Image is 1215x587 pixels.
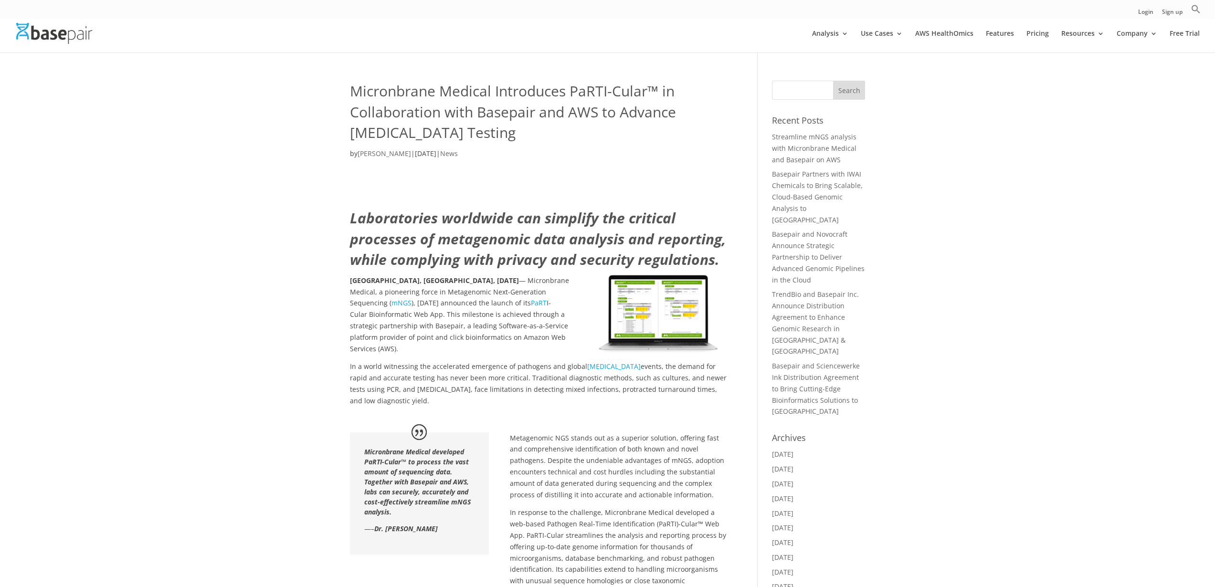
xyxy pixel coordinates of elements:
a: AWS HealthOmics [915,30,973,52]
input: Search [833,81,866,100]
strong: [GEOGRAPHIC_DATA], [GEOGRAPHIC_DATA], [DATE] [350,276,519,285]
a: [DATE] [772,494,793,503]
a: Features [986,30,1014,52]
a: [PERSON_NAME] [358,149,411,158]
a: [DATE] [772,464,793,473]
a: Free Trial [1170,30,1200,52]
p: — Micronbrane Medical, a pioneering force in Metagenomic Next-Generation Sequencing ( ), [DATE] a... [350,275,729,361]
a: Pricing [1026,30,1049,52]
p: Metagenomic NGS stands out as a superior solution, offering fast and comprehensive identification... [510,432,729,507]
a: TrendBio and Basepair Inc. Announce Distribution Agreement to Enhance Genomic Research in [GEOGRA... [772,290,859,356]
strong: Dr. [PERSON_NAME] [374,524,438,533]
a: Sign up [1162,9,1183,19]
b: Micronbrane Medical developed PaRTI-Cular™ to process the vast amount of sequencing data. Togethe... [364,447,471,516]
a: News [440,149,458,158]
i: Laboratories worldwide can simplify the critical processes of metagenomic data analysis and repor... [350,208,726,269]
a: Analysis [812,30,848,52]
a: [DATE] [772,523,793,532]
a: Basepair and Novocraft Announce Strategic Partnership to Deliver Advanced Genomic Pipelines in th... [772,230,865,284]
p: by | | [350,148,729,167]
h4: Archives [772,431,865,449]
svg: Search [1191,4,1201,14]
a: [MEDICAL_DATA] [587,362,641,371]
a: Company [1117,30,1157,52]
a: [DATE] [772,509,793,518]
a: Resources [1061,30,1104,52]
a: Login [1138,9,1153,19]
a: PaRT [531,298,547,307]
h4: Recent Posts [772,114,865,131]
a: Basepair Partners with IWAI Chemicals to Bring Scalable, Cloud-Based Genomic Analysis to [GEOGRAP... [772,169,863,224]
a: Streamline mNGS analysis with Micronbrane Medical and Basepair on AWS [772,132,856,164]
p: In a world witnessing the accelerated emergence of pathogens and global events, the demand for ra... [350,361,729,406]
a: [DATE] [772,567,793,577]
a: Use Cases [861,30,903,52]
span: [DATE] [415,149,436,158]
img: Basepair [16,23,92,43]
a: Search Icon Link [1191,4,1201,19]
a: [DATE] [772,538,793,547]
a: Basepair and Sciencewerke Ink Distribution Agreement to Bring Cutting-Edge Bioinformatics Solutio... [772,361,860,416]
a: [DATE] [772,479,793,488]
h1: Micronbrane Medical Introduces PaRTI-Cular™ in Collaboration with Basepair and AWS to Advance [ME... [350,81,729,148]
p: —– [364,524,475,540]
a: [DATE] [772,450,793,459]
a: mNGS [391,298,412,307]
a: [DATE] [772,553,793,562]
